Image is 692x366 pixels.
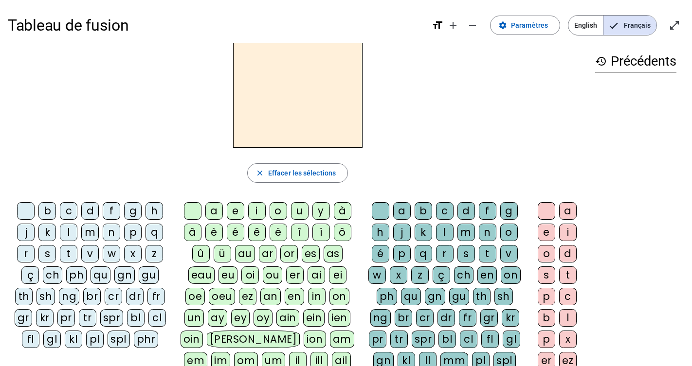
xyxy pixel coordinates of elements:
[208,309,227,327] div: ay
[270,202,287,220] div: o
[329,288,349,305] div: on
[79,309,96,327] div: tr
[43,331,61,348] div: gl
[437,309,455,327] div: dr
[538,288,555,305] div: p
[114,266,135,284] div: gn
[481,331,499,348] div: fl
[263,266,282,284] div: ou
[436,245,454,262] div: r
[59,288,79,305] div: ng
[36,288,55,305] div: sh
[463,16,482,35] button: Diminuer la taille de la police
[280,245,298,262] div: or
[308,266,325,284] div: ai
[127,309,145,327] div: bl
[432,19,443,31] mat-icon: format_size
[60,202,77,220] div: c
[227,224,244,241] div: é
[124,202,142,220] div: g
[124,245,142,262] div: x
[334,202,351,220] div: à
[538,309,555,327] div: b
[205,224,223,241] div: è
[239,288,256,305] div: ez
[188,266,215,284] div: eau
[248,224,266,241] div: ê
[285,288,304,305] div: en
[304,331,326,348] div: ion
[372,224,389,241] div: h
[60,224,77,241] div: l
[100,309,124,327] div: spr
[146,245,163,262] div: z
[184,224,201,241] div: â
[36,309,54,327] div: kr
[146,202,163,220] div: h
[17,245,35,262] div: r
[436,224,454,241] div: l
[369,331,386,348] div: pr
[255,169,264,177] mat-icon: close
[425,288,445,305] div: gn
[81,202,99,220] div: d
[377,288,397,305] div: ph
[103,202,120,220] div: f
[433,266,450,284] div: ç
[259,245,276,262] div: ar
[60,245,77,262] div: t
[43,266,62,284] div: ch
[502,309,519,327] div: kr
[181,331,203,348] div: oin
[276,309,299,327] div: ain
[214,245,231,262] div: ü
[559,245,577,262] div: d
[559,224,577,241] div: i
[395,309,412,327] div: br
[457,224,475,241] div: m
[268,167,336,179] span: Effacer les sélections
[192,245,210,262] div: û
[501,266,521,284] div: on
[490,16,560,35] button: Paramètres
[559,331,577,348] div: x
[479,202,496,220] div: f
[207,331,300,348] div: [PERSON_NAME]
[559,309,577,327] div: l
[21,266,39,284] div: ç
[538,245,555,262] div: o
[146,224,163,241] div: q
[86,331,104,348] div: pl
[498,21,507,30] mat-icon: settings
[139,266,159,284] div: gu
[254,309,273,327] div: oy
[38,224,56,241] div: k
[568,15,657,35] mat-button-toggle-group: Language selection
[248,202,266,220] div: i
[538,224,555,241] div: e
[503,331,520,348] div: gl
[126,288,144,305] div: dr
[665,16,684,35] button: Entrer en plein écran
[286,266,304,284] div: er
[108,331,130,348] div: spl
[260,288,281,305] div: an
[500,202,518,220] div: g
[460,331,477,348] div: cl
[303,309,325,327] div: ein
[415,202,432,220] div: b
[103,224,120,241] div: n
[459,309,476,327] div: fr
[415,224,432,241] div: k
[227,202,244,220] div: e
[308,288,326,305] div: in
[393,202,411,220] div: a
[603,16,656,35] span: Français
[81,245,99,262] div: v
[568,16,603,35] span: English
[105,288,122,305] div: cr
[83,288,101,305] div: br
[479,224,496,241] div: n
[185,288,205,305] div: oe
[312,224,330,241] div: ï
